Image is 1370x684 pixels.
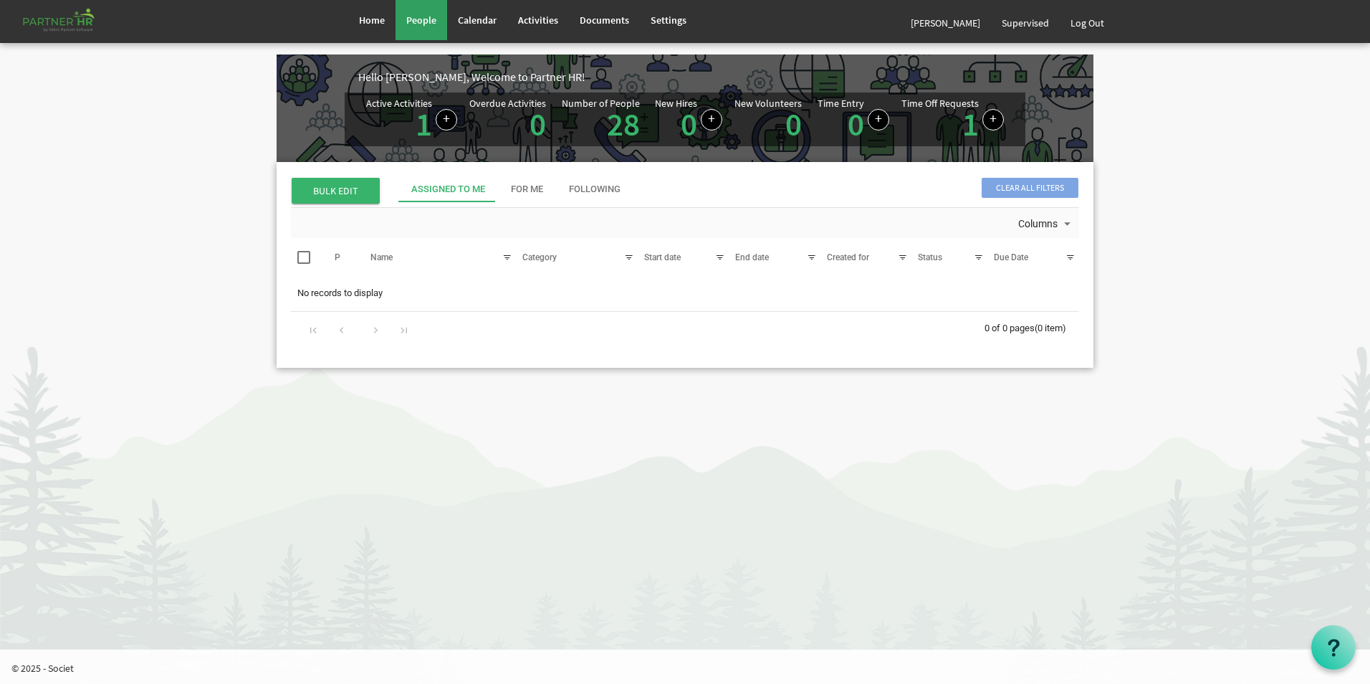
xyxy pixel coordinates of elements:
[511,183,543,196] div: For Me
[994,252,1028,262] span: Due Date
[991,3,1060,43] a: Supervised
[469,98,550,141] div: Activities assigned to you for which the Due Date is passed
[1015,215,1077,234] button: Columns
[458,14,497,27] span: Calendar
[335,252,340,262] span: P
[827,252,869,262] span: Created for
[469,98,546,108] div: Overdue Activities
[651,14,686,27] span: Settings
[304,319,323,339] div: Go to first page
[359,14,385,27] span: Home
[985,323,1035,333] span: 0 of 0 pages
[735,252,769,262] span: End date
[366,98,457,141] div: Number of active Activities in Partner HR
[900,3,991,43] a: [PERSON_NAME]
[394,319,413,339] div: Go to last page
[366,98,432,108] div: Active Activities
[1060,3,1115,43] a: Log Out
[655,98,722,141] div: People hired in the last 7 days
[985,312,1079,342] div: 0 of 0 pages (0 item)
[1002,16,1049,29] span: Supervised
[868,109,889,130] a: Log hours
[436,109,457,130] a: Create a new Activity
[962,104,979,144] a: 1
[818,98,864,108] div: Time Entry
[734,98,805,141] div: Volunteer hired in the last 7 days
[734,98,802,108] div: New Volunteers
[332,319,351,339] div: Go to previous page
[1035,323,1066,333] span: (0 item)
[918,252,942,262] span: Status
[785,104,802,144] a: 0
[701,109,722,130] a: Add new person to Partner HR
[644,252,681,262] span: Start date
[366,319,385,339] div: Go to next page
[522,252,557,262] span: Category
[901,98,979,108] div: Time Off Requests
[406,14,436,27] span: People
[655,98,697,108] div: New Hires
[562,98,643,141] div: Total number of active people in Partner HR
[818,98,889,141] div: Number of Time Entries
[580,14,629,27] span: Documents
[848,104,864,144] a: 0
[11,661,1370,675] p: © 2025 - Societ
[562,98,640,108] div: Number of People
[416,104,432,144] a: 1
[1017,215,1059,233] span: Columns
[982,178,1078,198] span: Clear all filters
[530,104,546,144] a: 0
[518,14,558,27] span: Activities
[370,252,393,262] span: Name
[292,178,380,204] span: BULK EDIT
[982,109,1004,130] a: Create a new time off request
[358,69,1093,85] div: Hello [PERSON_NAME], Welcome to Partner HR!
[398,176,1187,202] div: tab-header
[291,280,1079,307] td: No records to display
[1015,208,1077,238] div: Columns
[607,104,640,144] a: 28
[411,183,485,196] div: Assigned To Me
[901,98,1004,141] div: Number of active time off requests
[569,183,621,196] div: Following
[681,104,697,144] a: 0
